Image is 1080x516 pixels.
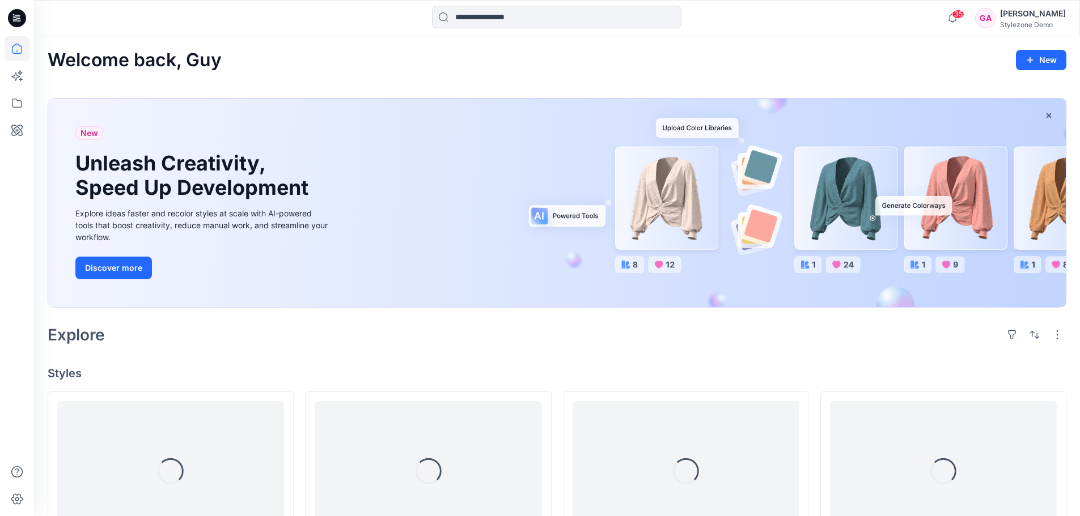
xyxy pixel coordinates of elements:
div: Explore ideas faster and recolor styles at scale with AI-powered tools that boost creativity, red... [75,207,331,243]
span: 35 [952,10,964,19]
button: New [1016,50,1066,70]
h4: Styles [48,366,1066,380]
div: GA [975,8,996,28]
button: Discover more [75,257,152,279]
h2: Explore [48,326,105,344]
div: [PERSON_NAME] [1000,7,1066,20]
h2: Welcome back, Guy [48,50,222,71]
span: New [81,126,98,140]
a: Discover more [75,257,331,279]
h1: Unleash Creativity, Speed Up Development [75,151,314,200]
div: Stylezone Demo [1000,20,1066,29]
